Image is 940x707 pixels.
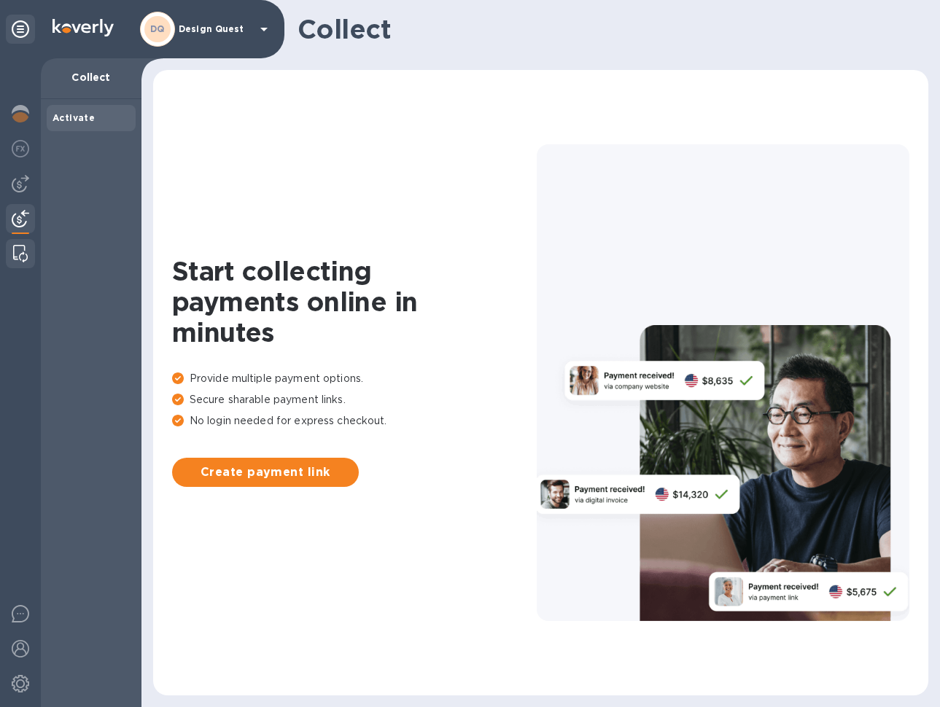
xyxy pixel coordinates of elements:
[53,112,95,123] b: Activate
[172,458,359,487] button: Create payment link
[172,371,537,386] p: Provide multiple payment options.
[172,413,537,429] p: No login needed for express checkout.
[150,23,165,34] b: DQ
[179,24,252,34] p: Design Quest
[172,256,537,348] h1: Start collecting payments online in minutes
[172,392,537,407] p: Secure sharable payment links.
[53,70,130,85] p: Collect
[184,464,347,481] span: Create payment link
[298,14,917,44] h1: Collect
[53,19,114,36] img: Logo
[6,15,35,44] div: Unpin categories
[12,140,29,157] img: Foreign exchange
